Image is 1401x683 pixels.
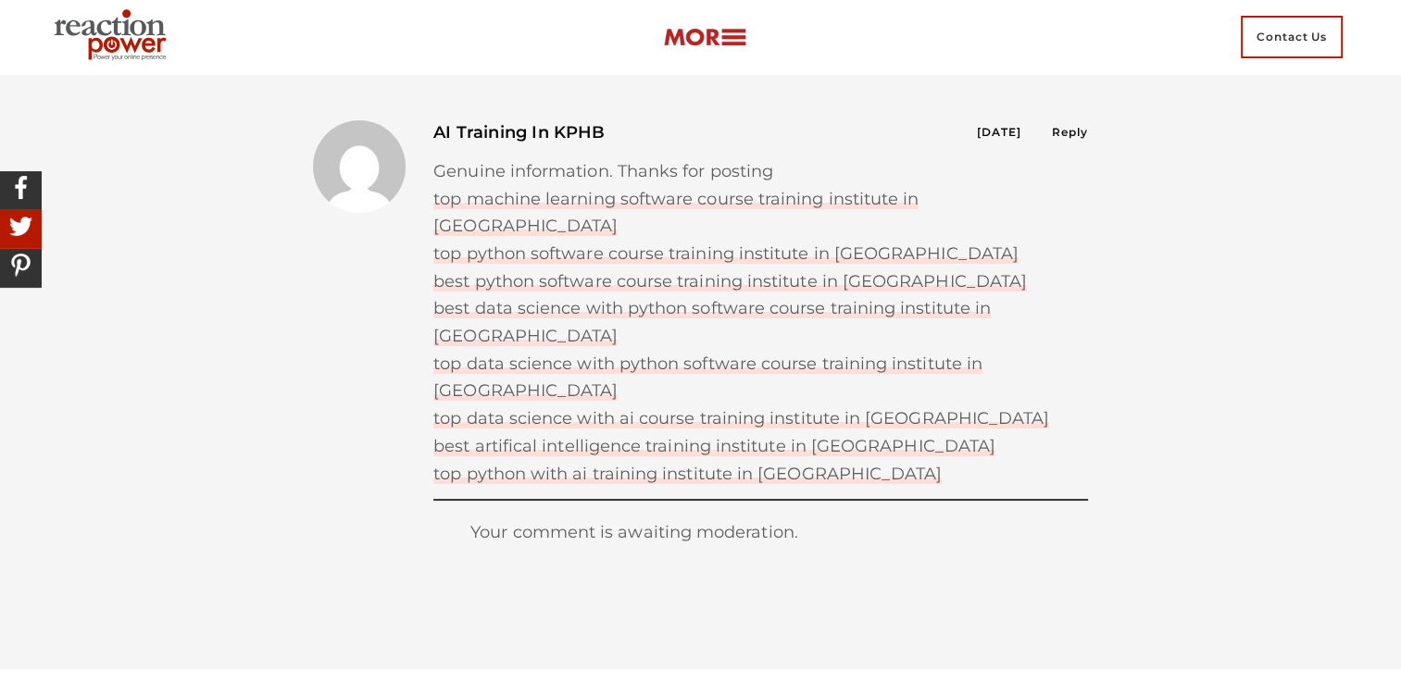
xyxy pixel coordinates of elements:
[5,210,37,242] img: Share On Twitter
[5,249,37,281] img: Share On Pinterest
[433,271,1027,292] a: best python software course training institute in [GEOGRAPHIC_DATA]
[433,464,942,484] a: top python with ai training institute in [GEOGRAPHIC_DATA]
[977,125,1020,139] time: [DATE]
[663,27,746,48] img: more-btn.png
[433,158,1088,488] p: Genuine information. Thanks for posting
[433,243,1019,264] a: top python software course training institute in [GEOGRAPHIC_DATA]
[433,436,995,456] a: best artifical intelligence training institute in [GEOGRAPHIC_DATA]
[433,120,605,144] h5: AI training in KPHB
[46,4,181,70] img: Executive Branding | Personal Branding Agency
[433,189,919,237] a: top machine learning software course training institute in [GEOGRAPHIC_DATA]
[5,171,37,204] img: Share On Facebook
[433,298,991,346] a: best data science with python software course training institute in [GEOGRAPHIC_DATA]
[1241,16,1343,58] span: Contact Us
[433,354,982,402] a: top data science with python software course training institute in [GEOGRAPHIC_DATA]
[977,125,1024,139] a: [DATE]
[433,408,1049,428] a: top data science with ai course training institute in [GEOGRAPHIC_DATA]
[433,499,1088,565] p: Your comment is awaiting moderation.
[1052,125,1088,139] a: Reply to AI training in KPHB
